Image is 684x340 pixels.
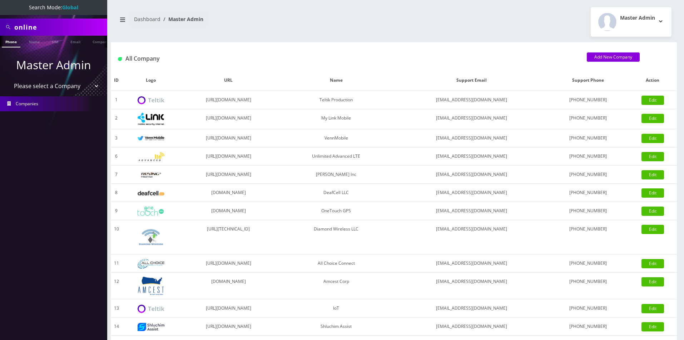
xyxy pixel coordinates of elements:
[548,91,628,109] td: [PHONE_NUMBER]
[548,220,628,254] td: [PHONE_NUMBER]
[277,166,395,184] td: [PERSON_NAME] Inc
[641,259,664,268] a: Edit
[277,273,395,299] td: Amcest Corp
[138,96,164,105] img: Teltik Production
[277,70,395,91] th: Name
[548,202,628,220] td: [PHONE_NUMBER]
[548,129,628,147] td: [PHONE_NUMBER]
[111,184,122,202] td: 8
[395,254,548,273] td: [EMAIL_ADDRESS][DOMAIN_NAME]
[548,109,628,129] td: [PHONE_NUMBER]
[111,220,122,254] td: 10
[180,70,277,91] th: URL
[180,202,277,220] td: [DOMAIN_NAME]
[641,96,664,105] a: Edit
[180,109,277,129] td: [URL][DOMAIN_NAME]
[180,273,277,299] td: [DOMAIN_NAME]
[138,276,164,295] img: Amcest Corp
[180,91,277,109] td: [URL][DOMAIN_NAME]
[180,147,277,166] td: [URL][DOMAIN_NAME]
[277,184,395,202] td: DeafCell LLC
[111,91,122,109] td: 1
[111,273,122,299] td: 12
[395,109,548,129] td: [EMAIL_ADDRESS][DOMAIN_NAME]
[641,277,664,286] a: Edit
[641,322,664,331] a: Edit
[138,113,164,125] img: My Link Mobile
[277,202,395,220] td: OneTouch GPS
[277,299,395,318] td: IoT
[180,299,277,318] td: [URL][DOMAIN_NAME]
[111,129,122,147] td: 3
[395,202,548,220] td: [EMAIL_ADDRESS][DOMAIN_NAME]
[395,184,548,202] td: [EMAIL_ADDRESS][DOMAIN_NAME]
[118,55,576,62] h1: All Company
[395,318,548,336] td: [EMAIL_ADDRESS][DOMAIN_NAME]
[277,147,395,166] td: Unlimited Advanced LTE
[620,15,655,21] h2: Master Admin
[395,129,548,147] td: [EMAIL_ADDRESS][DOMAIN_NAME]
[641,207,664,216] a: Edit
[548,254,628,273] td: [PHONE_NUMBER]
[395,273,548,299] td: [EMAIL_ADDRESS][DOMAIN_NAME]
[395,299,548,318] td: [EMAIL_ADDRESS][DOMAIN_NAME]
[160,15,203,23] li: Master Admin
[395,70,548,91] th: Support Email
[641,225,664,234] a: Edit
[48,36,62,47] a: SIM
[395,166,548,184] td: [EMAIL_ADDRESS][DOMAIN_NAME]
[180,129,277,147] td: [URL][DOMAIN_NAME]
[67,36,84,47] a: Email
[138,259,164,269] img: All Choice Connect
[111,318,122,336] td: 14
[111,166,122,184] td: 7
[395,91,548,109] td: [EMAIL_ADDRESS][DOMAIN_NAME]
[629,70,677,91] th: Action
[277,91,395,109] td: Teltik Production
[641,188,664,198] a: Edit
[548,70,628,91] th: Support Phone
[116,12,388,32] nav: breadcrumb
[89,36,113,47] a: Company
[111,147,122,166] td: 6
[138,305,164,313] img: IoT
[587,52,640,62] a: Add New Company
[641,134,664,143] a: Edit
[111,299,122,318] td: 13
[395,147,548,166] td: [EMAIL_ADDRESS][DOMAIN_NAME]
[641,152,664,161] a: Edit
[16,101,38,107] span: Companies
[641,114,664,123] a: Edit
[62,4,78,11] strong: Global
[2,36,20,47] a: Phone
[548,299,628,318] td: [PHONE_NUMBER]
[277,220,395,254] td: Diamond Wireless LLC
[122,70,180,91] th: Logo
[111,254,122,273] td: 11
[25,36,43,47] a: Name
[277,318,395,336] td: Shluchim Assist
[134,16,160,22] a: Dashboard
[138,191,164,196] img: DeafCell LLC
[111,70,122,91] th: ID
[591,7,671,37] button: Master Admin
[548,147,628,166] td: [PHONE_NUMBER]
[548,318,628,336] td: [PHONE_NUMBER]
[548,184,628,202] td: [PHONE_NUMBER]
[548,166,628,184] td: [PHONE_NUMBER]
[138,207,164,216] img: OneTouch GPS
[138,323,164,331] img: Shluchim Assist
[277,129,395,147] td: VennMobile
[29,4,78,11] span: Search Mode:
[111,202,122,220] td: 9
[180,220,277,254] td: [URL][TECHNICAL_ID]
[277,109,395,129] td: My Link Mobile
[138,136,164,141] img: VennMobile
[138,224,164,250] img: Diamond Wireless LLC
[395,220,548,254] td: [EMAIL_ADDRESS][DOMAIN_NAME]
[180,184,277,202] td: [DOMAIN_NAME]
[180,318,277,336] td: [URL][DOMAIN_NAME]
[138,152,164,161] img: Unlimited Advanced LTE
[641,170,664,179] a: Edit
[277,254,395,273] td: All Choice Connect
